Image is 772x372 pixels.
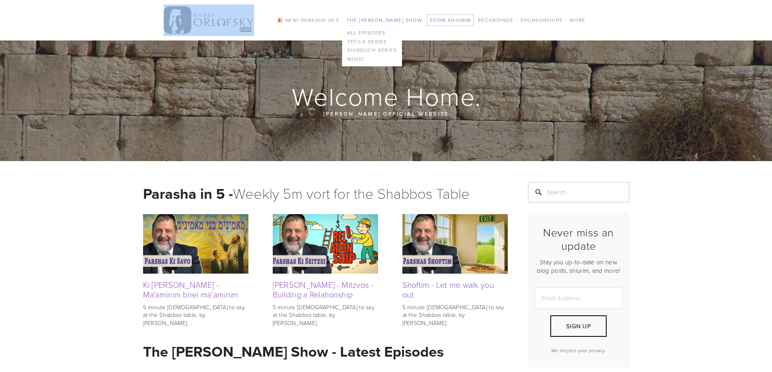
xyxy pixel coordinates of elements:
[402,279,494,300] a: Shoftim - Let me walk you out
[535,347,622,354] p: We respect your privacy.
[273,303,378,327] p: 5 minute [DEMOGRAPHIC_DATA] to say at the Shabbos table, by [PERSON_NAME].
[143,279,239,300] a: Ki [PERSON_NAME] - Ma'aminim bnei ma'aminim
[164,4,254,36] img: RabbiOrlofsky.com
[402,303,508,327] p: 5 minute [DEMOGRAPHIC_DATA] to say at the Shabbos table, by [PERSON_NAME].
[535,226,622,252] h2: Never miss an update
[473,17,475,23] span: /
[342,37,402,46] a: Tefila series
[273,279,374,300] a: [PERSON_NAME] - Mitzvos - Building a Relationship
[535,258,622,275] p: Stay you up-to-date on new blog posts, shiurim, and more!
[342,55,402,64] a: Music
[475,15,515,26] a: Recordings
[143,183,233,204] strong: Parasha in 5 -
[274,15,342,26] a: 🎉 NEW! Parasha in 5
[565,17,567,23] span: /
[528,182,629,202] input: Search
[550,315,606,337] button: Sign Up
[567,15,588,26] a: More
[535,287,622,309] input: Email Address
[342,46,402,55] a: Shidduch Series
[143,83,630,109] h1: Welcome Home.
[273,214,378,273] img: Ki Seitzei - Mitzvos - Building a Relationship
[427,15,473,26] a: Zoom Shiurim
[143,303,248,327] p: 5 minute [DEMOGRAPHIC_DATA] to say at the Shabbos table, by [PERSON_NAME].
[143,341,444,362] strong: The [PERSON_NAME] Show - Latest Episodes
[402,214,508,273] img: Shoftim - Let me walk you out
[342,17,344,23] span: /
[192,109,581,118] p: [PERSON_NAME] official website
[143,182,508,204] h1: Weekly 5m vort for the Shabbos Table
[344,15,425,26] a: The [PERSON_NAME] Show
[566,322,591,330] span: Sign Up
[425,17,427,23] span: /
[518,15,565,26] a: Sponsorships
[342,28,402,37] a: All Episodes
[143,214,248,273] img: Ki Savo - Ma'aminim bnei ma'aminim
[516,17,518,23] span: /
